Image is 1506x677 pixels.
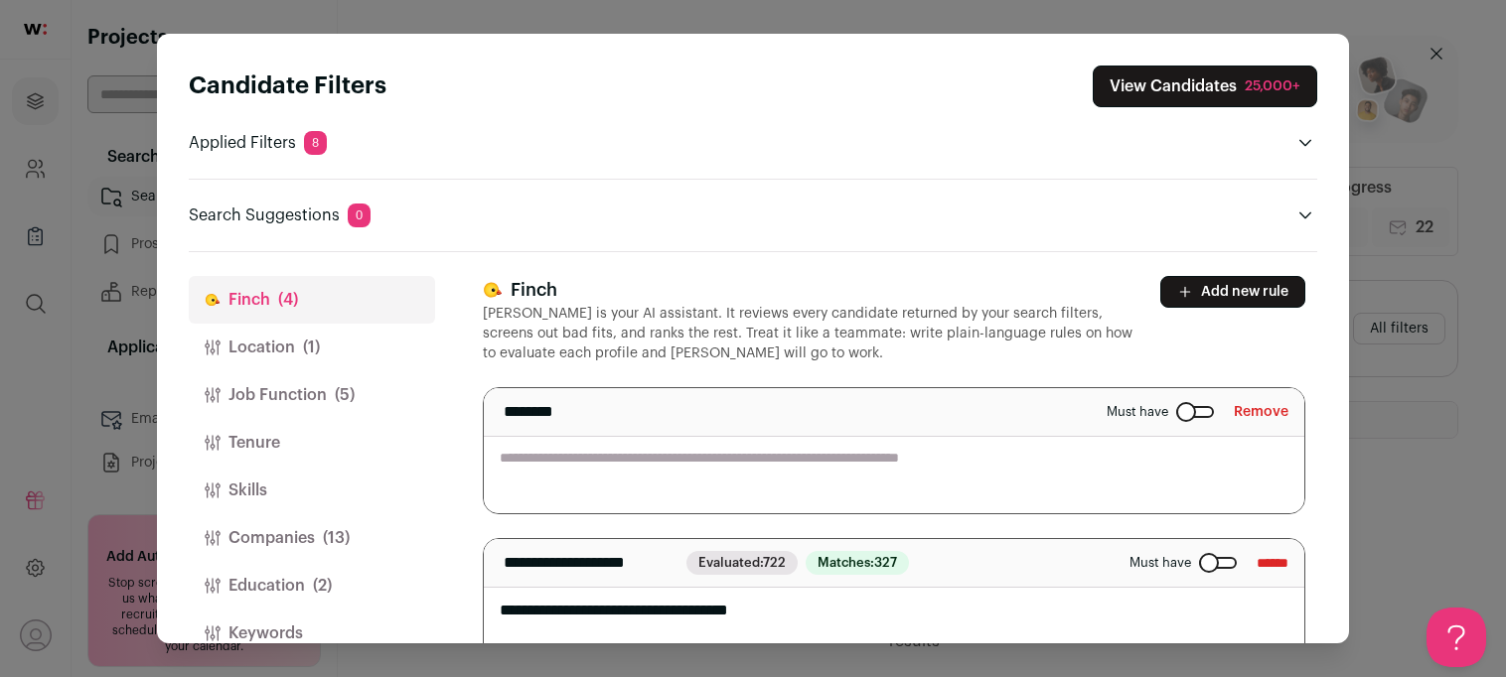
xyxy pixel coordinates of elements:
[335,383,355,407] span: (5)
[189,131,327,155] p: Applied Filters
[874,556,897,569] span: 327
[189,609,435,657] button: Keywords
[303,336,320,359] span: (1)
[189,276,435,324] button: Finch(4)
[686,551,798,575] span: Evaluated:
[1427,608,1486,667] iframe: Help Scout Beacon - Open
[189,467,435,514] button: Skills
[483,276,1136,304] h3: Finch
[189,562,435,609] button: Education(2)
[323,526,350,550] span: (13)
[278,288,298,312] span: (4)
[189,419,435,467] button: Tenure
[806,551,909,575] span: Matches:
[304,131,327,155] span: 8
[1245,76,1300,96] div: 25,000+
[1093,66,1317,107] button: Close search preferences
[1129,555,1191,571] span: Must have
[763,556,786,569] span: 722
[1234,396,1288,428] button: Remove
[483,304,1136,363] p: [PERSON_NAME] is your AI assistant. It reviews every candidate returned by your search filters, s...
[1293,131,1317,155] button: Open applied filters
[313,574,332,598] span: (2)
[189,371,435,419] button: Job Function(5)
[189,324,435,371] button: Location(1)
[1107,404,1168,420] span: Must have
[189,514,435,562] button: Companies(13)
[189,74,386,98] strong: Candidate Filters
[348,203,371,227] span: 0
[189,203,371,227] p: Search Suggestions
[1160,276,1305,308] button: Add new rule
